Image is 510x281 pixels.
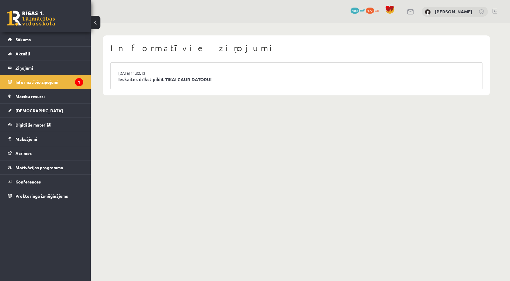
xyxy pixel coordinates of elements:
span: Aktuāli [15,51,30,56]
a: [DEMOGRAPHIC_DATA] [8,104,83,117]
a: Digitālie materiāli [8,118,83,132]
span: Konferences [15,179,41,184]
a: Aktuāli [8,47,83,61]
span: Mācību resursi [15,94,45,99]
legend: Informatīvie ziņojumi [15,75,83,89]
span: xp [375,8,379,12]
a: Maksājumi [8,132,83,146]
a: [PERSON_NAME] [435,8,472,15]
span: Sākums [15,37,31,42]
span: 177 [366,8,374,14]
legend: Maksājumi [15,132,83,146]
span: Digitālie materiāli [15,122,51,127]
i: 1 [75,78,83,86]
a: 177 xp [366,8,382,12]
a: Sākums [8,32,83,46]
span: Motivācijas programma [15,165,63,170]
a: Mācību resursi [8,89,83,103]
a: 100 mP [351,8,365,12]
a: Ziņojumi [8,61,83,75]
span: 100 [351,8,359,14]
legend: Ziņojumi [15,61,83,75]
span: [DEMOGRAPHIC_DATA] [15,108,63,113]
span: Atzīmes [15,150,32,156]
span: mP [360,8,365,12]
a: Konferences [8,175,83,189]
h1: Informatīvie ziņojumi [110,43,482,53]
a: Proktoringa izmēģinājums [8,189,83,203]
span: Proktoringa izmēģinājums [15,193,68,199]
a: Informatīvie ziņojumi1 [8,75,83,89]
a: Motivācijas programma [8,160,83,174]
a: [DATE] 11:32:13 [118,70,164,76]
a: Atzīmes [8,146,83,160]
a: Ieskaites drīkst pildīt TIKAI CAUR DATORU! [118,76,475,83]
a: Rīgas 1. Tālmācības vidusskola [7,11,55,26]
img: Estere Apaļka [425,9,431,15]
